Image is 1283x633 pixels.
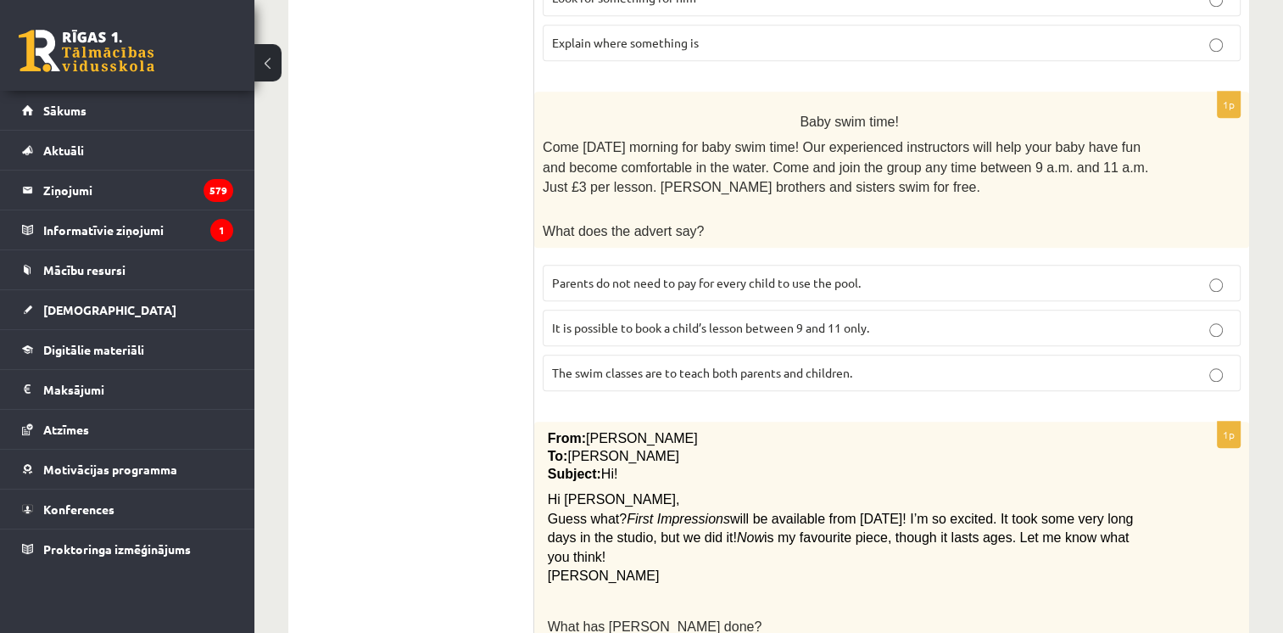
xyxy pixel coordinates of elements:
[552,275,861,290] span: Parents do not need to pay for every child to use the pool.
[22,529,233,569] a: Proktoringa izmēģinājums
[548,492,680,507] span: Hi [PERSON_NAME],
[22,91,233,130] a: Sākums
[543,140,1148,194] span: Come [DATE] morning for baby swim time! Our experienced instructors will help your baby have fun ...
[601,467,618,481] span: Hi!
[22,131,233,170] a: Aktuāli
[548,512,627,526] span: Guess what?
[548,449,568,463] span: To:
[22,330,233,369] a: Digitālie materiāli
[548,467,601,481] span: Subject:
[1217,91,1241,118] p: 1p
[548,512,1134,545] span: will be available from [DATE]! I’m so excited. It took some very long days in the studio, but we ...
[22,210,233,249] a: Informatīvie ziņojumi1
[627,512,730,526] span: First Impressions
[43,342,144,357] span: Digitālie materiāli
[548,431,586,445] span: From:
[800,115,898,129] span: Baby swim time!
[19,30,154,72] a: Rīgas 1. Tālmācības vidusskola
[22,490,233,529] a: Konferences
[43,370,233,409] legend: Maksājumi
[43,541,191,557] span: Proktoringa izmēģinājums
[1209,368,1223,382] input: The swim classes are to teach both parents and children.
[1209,38,1223,52] input: Explain where something is
[22,171,233,210] a: Ziņojumi579
[43,262,126,277] span: Mācību resursi
[43,302,176,317] span: [DEMOGRAPHIC_DATA]
[552,365,852,380] span: The swim classes are to teach both parents and children.
[737,530,764,545] span: Now
[22,250,233,289] a: Mācību resursi
[22,370,233,409] a: Maksājumi
[43,143,84,158] span: Aktuāli
[586,431,698,445] span: [PERSON_NAME]
[43,171,233,210] legend: Ziņojumi
[43,501,114,517] span: Konferences
[1209,278,1223,292] input: Parents do not need to pay for every child to use the pool.
[43,210,233,249] legend: Informatīvie ziņojumi
[548,569,660,583] span: [PERSON_NAME]
[22,290,233,329] a: [DEMOGRAPHIC_DATA]
[548,530,1130,563] span: is my favourite piece, though it lasts ages. Let me know what you think!
[43,422,89,437] span: Atzīmes
[43,462,177,477] span: Motivācijas programma
[22,450,233,489] a: Motivācijas programma
[1217,421,1241,448] p: 1p
[567,449,679,463] span: [PERSON_NAME]
[552,320,869,335] span: It is possible to book a child’s lesson between 9 and 11 only.
[22,410,233,449] a: Atzīmes
[543,224,704,238] span: What does the advert say?
[1209,323,1223,337] input: It is possible to book a child’s lesson between 9 and 11 only.
[552,35,699,50] span: Explain where something is
[210,219,233,242] i: 1
[43,103,86,118] span: Sākums
[204,179,233,202] i: 579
